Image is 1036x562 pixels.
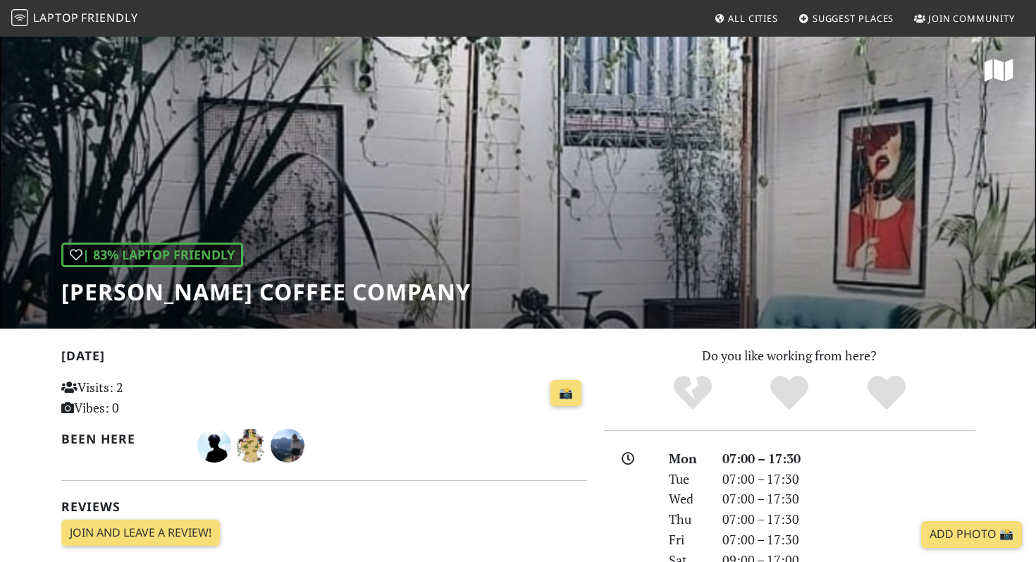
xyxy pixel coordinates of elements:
span: All Cities [728,12,778,25]
span: Laptop [33,10,79,25]
img: LaptopFriendly [11,9,28,26]
div: Yes [741,374,838,413]
span: Kayleigh Halstead [271,436,304,453]
div: Definitely! [838,374,935,413]
div: Mon [660,448,714,469]
span: Friendly [81,10,137,25]
a: Add Photo 📸 [921,521,1022,548]
img: 3028-hajime.jpg [197,429,231,463]
div: Fri [660,530,714,550]
span: Hajime Chan [197,436,234,453]
a: All Cities [708,6,784,31]
div: 07:00 – 17:30 [714,509,983,530]
div: Wed [660,489,714,509]
a: Join and leave a review! [61,520,220,546]
div: No [644,374,741,413]
h2: Reviews [61,499,587,514]
div: 07:00 – 17:30 [714,489,983,509]
img: 1310-kayleigh.jpg [271,429,304,463]
a: 📸 [550,380,581,407]
span: Join Community [928,12,1015,25]
img: 1875-mya.jpg [234,429,268,463]
p: Visits: 2 Vibes: 0 [61,377,226,418]
div: | 83% Laptop Friendly [61,243,243,267]
h2: Been here [61,432,180,446]
h1: [PERSON_NAME] Coffee Company [61,279,471,305]
a: Suggest Places [793,6,900,31]
div: 07:00 – 17:30 [714,469,983,489]
div: 07:00 – 17:30 [714,530,983,550]
div: Tue [660,469,714,489]
h2: [DATE] [61,348,587,369]
span: Mya Chowdhury [234,436,271,453]
div: 07:00 – 17:30 [714,448,983,469]
a: Join Community [908,6,1020,31]
div: Thu [660,509,714,530]
a: LaptopFriendly LaptopFriendly [11,6,138,31]
span: Suggest Places [813,12,894,25]
p: Do you like working from here? [604,346,975,366]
